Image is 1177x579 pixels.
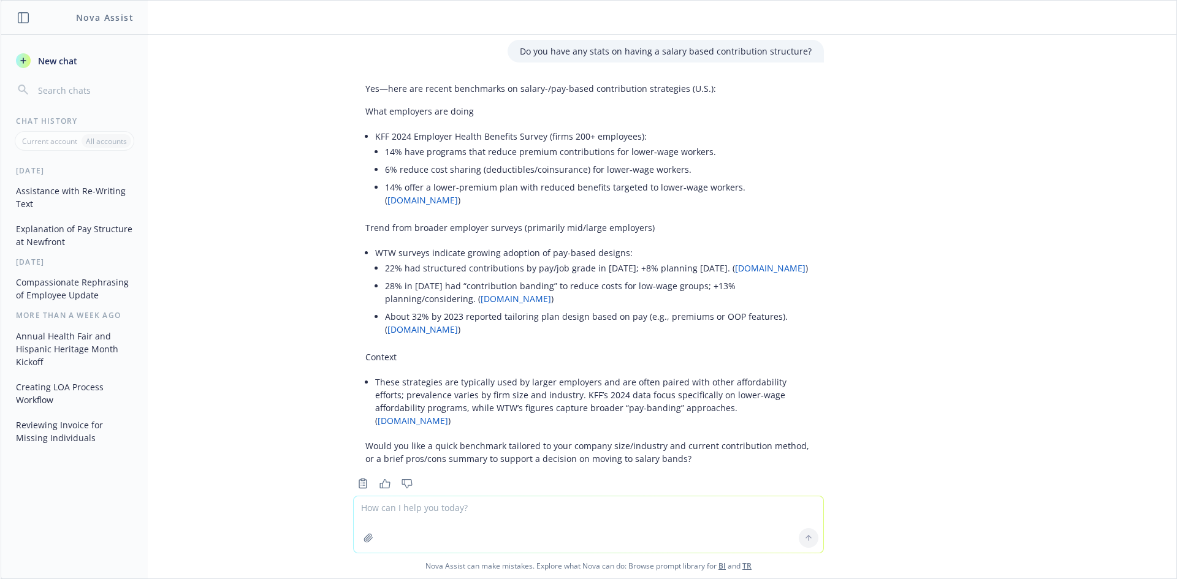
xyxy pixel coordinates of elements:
[375,244,812,341] li: WTW surveys indicate growing adoption of pay-based designs:
[1,257,148,267] div: [DATE]
[387,194,458,206] a: [DOMAIN_NAME]
[357,478,368,489] svg: Copy to clipboard
[11,181,138,214] button: Assistance with Re-Writing Text
[385,143,812,161] li: 14% have programs that reduce premium contributions for lower‑wage workers.
[76,11,134,24] h1: Nova Assist
[36,55,77,67] span: New chat
[520,45,812,58] p: Do you have any stats on having a salary based contribution structure?
[365,105,812,118] p: What employers are doing
[22,136,77,146] p: Current account
[397,475,417,492] button: Thumbs down
[378,415,448,426] a: [DOMAIN_NAME]
[36,81,133,99] input: Search chats
[11,272,138,305] button: Compassionate Rephrasing of Employee Update
[718,561,726,571] a: BI
[385,308,812,338] li: About 32% by 2023 reported tailoring plan design based on pay (e.g., premiums or OOP features). ( )
[375,373,812,430] li: These strategies are typically used by larger employers and are often paired with other affordabi...
[365,350,812,363] p: Context
[86,136,127,146] p: All accounts
[735,262,806,274] a: [DOMAIN_NAME]
[385,161,812,178] li: 6% reduce cost sharing (deductibles/coinsurance) for lower‑wage workers.
[11,326,138,372] button: Annual Health Fair and Hispanic Heritage Month Kickoff
[385,259,812,277] li: 22% had structured contributions by pay/job grade in [DATE]; +8% planning [DATE]. ( )
[365,439,812,465] p: Would you like a quick benchmark tailored to your company size/industry and current contribution ...
[1,310,148,320] div: More than a week ago
[11,50,138,72] button: New chat
[11,377,138,410] button: Creating LOA Process Workflow
[387,324,458,335] a: [DOMAIN_NAME]
[365,82,812,95] p: Yes—here are recent benchmarks on salary-/pay-based contribution strategies (U.S.):
[6,553,1171,578] span: Nova Assist can make mistakes. Explore what Nova can do: Browse prompt library for and
[1,165,148,176] div: [DATE]
[385,277,812,308] li: 28% in [DATE] had “contribution banding” to reduce costs for low‑wage groups; +13% planning/consi...
[385,178,812,209] li: 14% offer a lower-premium plan with reduced benefits targeted to lower‑wage workers. ( )
[11,415,138,448] button: Reviewing Invoice for Missing Individuals
[742,561,752,571] a: TR
[1,116,148,126] div: Chat History
[11,219,138,252] button: Explanation of Pay Structure at Newfront
[375,127,812,211] li: KFF 2024 Employer Health Benefits Survey (firms 200+ employees):
[365,221,812,234] p: Trend from broader employer surveys (primarily mid/large employers)
[481,293,551,305] a: [DOMAIN_NAME]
